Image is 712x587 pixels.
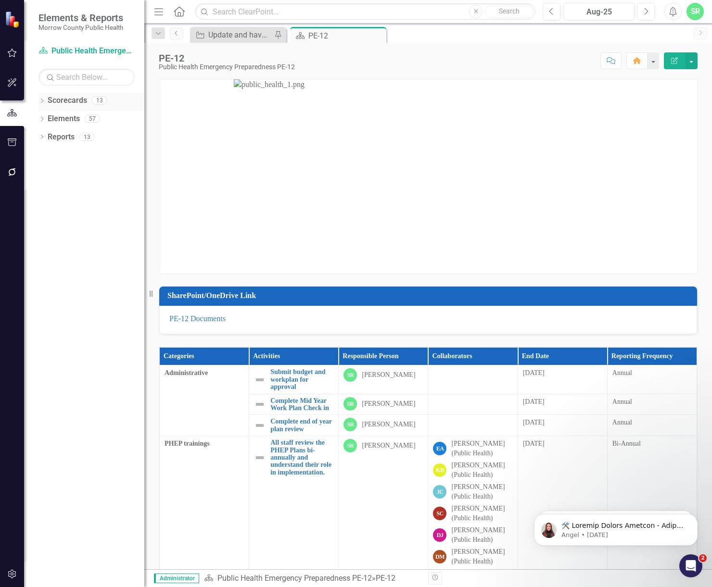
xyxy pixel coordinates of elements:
[339,365,428,394] td: Double-Click to Edit
[38,12,123,24] span: Elements & Reports
[165,368,244,378] span: Administrative
[612,397,692,407] div: Annual
[159,63,295,71] div: Public Health Emergency Preparedness PE-12
[159,53,295,63] div: PE-12
[38,24,123,31] small: Morrow County Public Health
[204,573,421,584] div: »
[451,482,512,501] div: [PERSON_NAME] (Public Health)
[520,494,712,561] iframe: Intercom notifications message
[518,365,607,394] td: Double-Click to Edit
[376,574,395,583] div: PE-12
[270,418,333,433] a: Complete end of year plan review
[433,507,446,520] div: SC
[249,394,339,415] td: Double-Click to Edit Right Click for Context Menu
[339,394,428,415] td: Double-Click to Edit
[79,133,95,141] div: 13
[485,5,533,18] button: Search
[433,485,446,499] div: JC
[428,365,518,394] td: Double-Click to Edit
[254,452,266,463] img: Not Defined
[92,97,107,105] div: 13
[48,95,87,106] a: Scorecards
[343,439,357,452] div: SR
[428,415,518,436] td: Double-Click to Edit
[192,29,272,41] a: Update and have staff review updated guide
[270,439,333,476] a: All staff review the PHEP Plans bi-annually and understand their role in implementation.
[165,439,244,449] span: PHEP trainings
[343,397,357,411] div: SR
[563,3,635,20] button: Aug-25
[254,420,266,431] img: Not Defined
[254,374,266,386] img: Not Defined
[208,29,272,41] div: Update and have staff review updated guide
[48,113,80,125] a: Elements
[249,365,339,394] td: Double-Click to Edit Right Click for Context Menu
[270,397,333,412] a: Complete Mid Year Work Plan Check in
[362,441,415,450] div: [PERSON_NAME]
[308,30,384,42] div: PE-12
[249,415,339,436] td: Double-Click to Edit Right Click for Context Menu
[433,550,446,563] div: DM
[451,439,512,458] div: [PERSON_NAME] (Public Health)
[160,365,249,436] td: Double-Click to Edit
[85,115,100,123] div: 57
[612,418,692,427] div: Annual
[451,525,512,545] div: [PERSON_NAME] (Public Health)
[523,369,545,376] span: [DATE]
[195,3,535,20] input: Search ClearPoint...
[523,398,545,405] span: [DATE]
[270,368,333,390] a: Submit budget and workplan for approval
[339,415,428,436] td: Double-Click to Edit
[451,504,512,523] div: [PERSON_NAME] (Public Health)
[567,6,631,18] div: Aug-25
[5,11,22,27] img: ClearPoint Strategy
[428,394,518,415] td: Double-Click to Edit
[607,394,697,415] td: Double-Click to Edit
[217,574,372,583] a: Public Health Emergency Preparedness PE-12
[607,365,697,394] td: Double-Click to Edit
[234,79,623,274] img: public_health_1.png
[687,3,704,20] button: SR
[38,69,135,86] input: Search Below...
[433,528,446,542] div: DJ
[518,415,607,436] td: Double-Click to Edit
[523,440,545,447] span: [DATE]
[451,547,512,566] div: [PERSON_NAME] (Public Health)
[362,420,415,429] div: [PERSON_NAME]
[154,574,199,583] span: Administrator
[362,399,415,409] div: [PERSON_NAME]
[362,370,415,380] div: [PERSON_NAME]
[523,419,545,426] span: [DATE]
[699,554,707,562] span: 2
[38,46,135,57] a: Public Health Emergency Preparedness PE-12
[343,418,357,431] div: SR
[679,554,702,577] iframe: Intercom live chat
[499,7,520,15] span: Search
[607,415,697,436] td: Double-Click to Edit
[433,442,446,455] div: EA
[254,399,266,410] img: Not Defined
[343,368,357,382] div: SR
[518,394,607,415] td: Double-Click to Edit
[612,439,692,449] div: Bi-Annual
[48,132,75,143] a: Reports
[433,463,446,477] div: KB
[169,314,226,323] a: PE-12 Documents
[167,291,692,300] h3: SharePoint/OneDrive Link
[451,461,512,480] div: [PERSON_NAME] (Public Health)
[612,368,692,378] div: Annual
